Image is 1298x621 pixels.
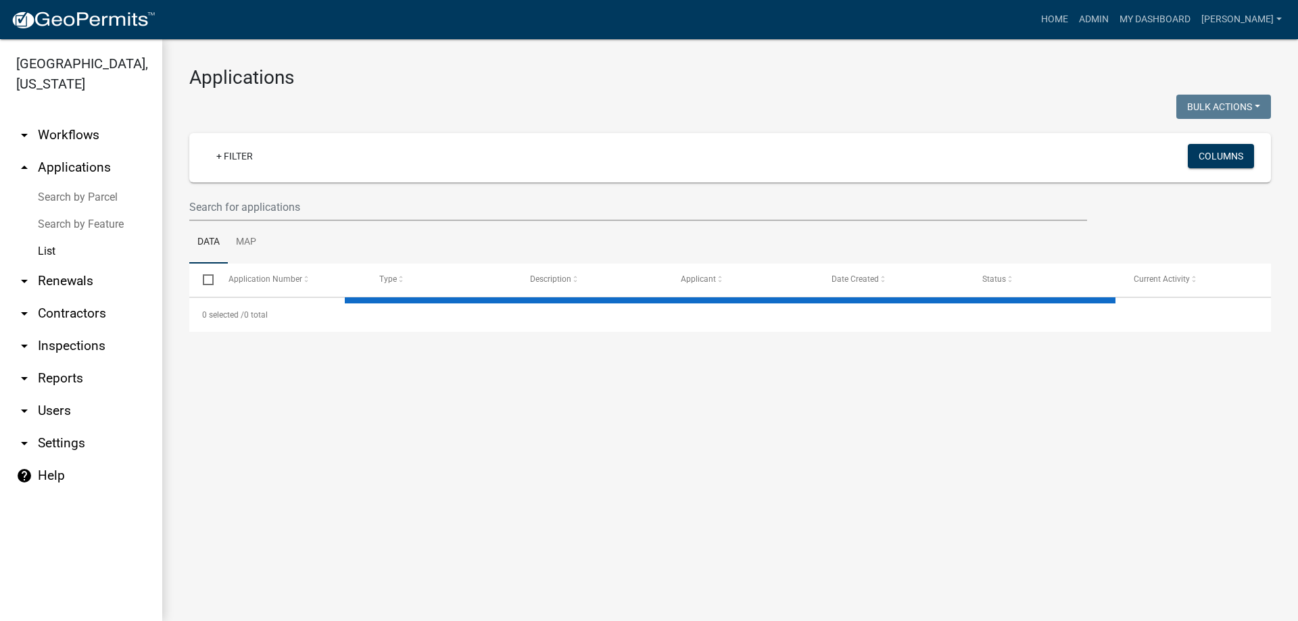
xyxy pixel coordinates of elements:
[16,403,32,419] i: arrow_drop_down
[969,264,1120,296] datatable-header-cell: Status
[189,66,1271,89] h3: Applications
[229,274,302,284] span: Application Number
[16,127,32,143] i: arrow_drop_down
[1074,7,1114,32] a: Admin
[16,273,32,289] i: arrow_drop_down
[189,193,1087,221] input: Search for applications
[379,274,397,284] span: Type
[366,264,516,296] datatable-header-cell: Type
[1036,7,1074,32] a: Home
[189,298,1271,332] div: 0 total
[228,221,264,264] a: Map
[1188,144,1254,168] button: Columns
[668,264,819,296] datatable-header-cell: Applicant
[215,264,366,296] datatable-header-cell: Application Number
[1120,264,1271,296] datatable-header-cell: Current Activity
[982,274,1006,284] span: Status
[1176,95,1271,119] button: Bulk Actions
[530,274,571,284] span: Description
[819,264,969,296] datatable-header-cell: Date Created
[16,338,32,354] i: arrow_drop_down
[16,435,32,451] i: arrow_drop_down
[517,264,668,296] datatable-header-cell: Description
[832,274,879,284] span: Date Created
[16,305,32,322] i: arrow_drop_down
[16,468,32,484] i: help
[202,310,244,320] span: 0 selected /
[189,264,215,296] datatable-header-cell: Select
[16,370,32,387] i: arrow_drop_down
[1114,7,1196,32] a: My Dashboard
[189,221,228,264] a: Data
[1196,7,1287,32] a: [PERSON_NAME]
[16,159,32,176] i: arrow_drop_up
[206,144,264,168] a: + Filter
[681,274,716,284] span: Applicant
[1133,274,1189,284] span: Current Activity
